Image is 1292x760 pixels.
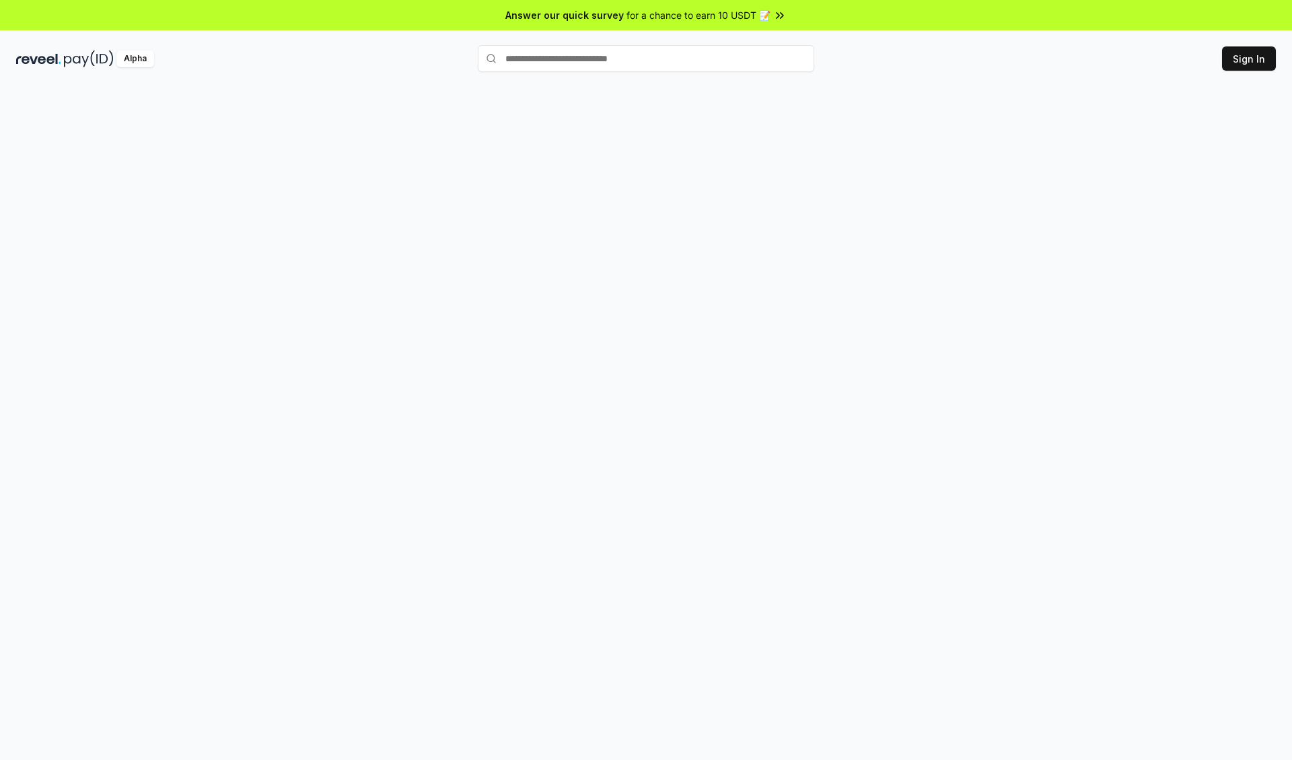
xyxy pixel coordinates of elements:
span: for a chance to earn 10 USDT 📝 [626,8,770,22]
button: Sign In [1222,46,1276,71]
img: pay_id [64,50,114,67]
div: Alpha [116,50,154,67]
span: Answer our quick survey [505,8,624,22]
img: reveel_dark [16,50,61,67]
